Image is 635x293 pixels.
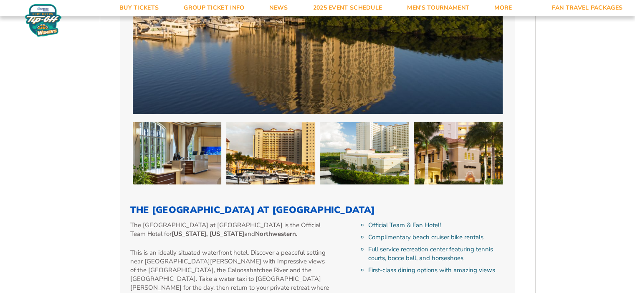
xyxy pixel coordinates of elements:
[226,122,315,184] img: The Westin Cape Coral Resort at Marina Village (2025)
[130,205,505,215] h3: The [GEOGRAPHIC_DATA] at [GEOGRAPHIC_DATA]
[25,4,61,37] img: Women's Fort Myers Tip-Off
[130,221,330,238] p: The [GEOGRAPHIC_DATA] at [GEOGRAPHIC_DATA] is the Official Team Hotel for and
[368,221,505,230] li: Official Team & Fan Hotel!
[368,266,505,275] li: First-class dining options with amazing views
[320,122,409,184] img: The Westin Cape Coral Resort at Marina Village (2025)
[172,230,244,238] strong: [US_STATE], [US_STATE]
[368,233,505,242] li: Complimentary beach cruiser bike rentals
[133,122,222,184] img: The Westin Cape Coral Resort at Marina Village (2025)
[414,122,503,184] img: The Westin Cape Coral Resort at Marina Village (2025)
[368,245,505,263] li: Full service recreation center featuring tennis courts, bocce ball, and horseshoes
[255,230,298,238] strong: Northwestern.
